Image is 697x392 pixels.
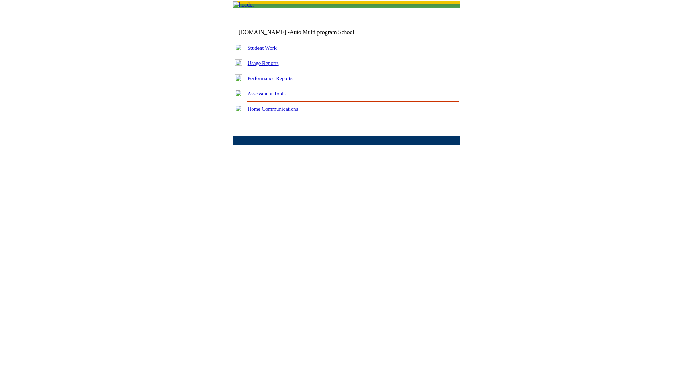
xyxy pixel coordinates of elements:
[235,74,242,81] img: plus.gif
[248,91,286,97] a: Assessment Tools
[235,90,242,96] img: plus.gif
[248,60,279,66] a: Usage Reports
[235,105,242,111] img: plus.gif
[235,44,242,50] img: plus.gif
[248,106,298,112] a: Home Communications
[248,45,277,51] a: Student Work
[239,29,372,36] td: [DOMAIN_NAME] -
[290,29,354,35] nobr: Auto Multi program School
[235,59,242,66] img: plus.gif
[248,75,293,81] a: Performance Reports
[233,1,254,8] img: header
